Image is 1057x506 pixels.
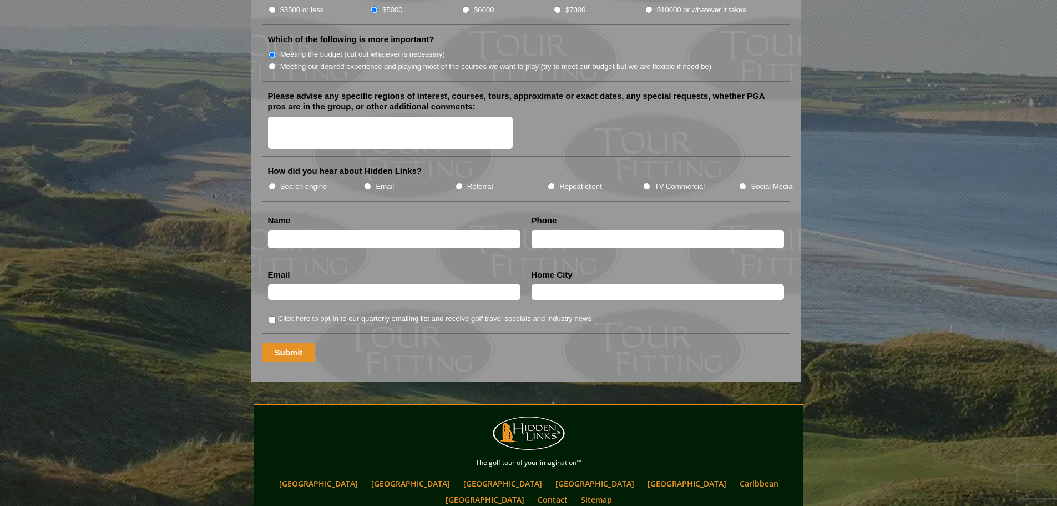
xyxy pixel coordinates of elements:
label: $3500 or less [280,4,324,16]
a: [GEOGRAPHIC_DATA] [458,475,548,492]
label: Email [268,269,290,280]
label: Social Media [751,181,792,192]
label: Phone [532,215,557,226]
a: [GEOGRAPHIC_DATA] [550,475,640,492]
label: Home City [532,269,573,280]
input: Submit [262,343,315,362]
label: $10000 or whatever it takes [657,4,746,16]
label: $7000 [565,4,585,16]
label: Meeting our desired experience and playing most of the courses we want to play (try to meet our b... [280,61,712,72]
p: The golf tour of your imagination™ [257,457,801,469]
a: [GEOGRAPHIC_DATA] [642,475,732,492]
label: Meeting the budget (cut out whatever is necessary) [280,49,445,60]
label: $5000 [382,4,402,16]
label: Email [376,181,394,192]
label: Referral [467,181,493,192]
label: Search engine [280,181,327,192]
label: TV Commercial [655,181,705,192]
label: $6000 [474,4,494,16]
label: Name [268,215,291,226]
label: Please advise any specific regions of interest, courses, tours, approximate or exact dates, any s... [268,91,784,112]
label: Repeat client [559,181,602,192]
label: Click here to opt-in to our quarterly emailing list and receive golf travel specials and industry... [278,313,591,324]
a: Caribbean [734,475,784,492]
label: Which of the following is more important? [268,34,434,45]
a: [GEOGRAPHIC_DATA] [274,475,363,492]
label: How did you hear about Hidden Links? [268,166,422,177]
a: [GEOGRAPHIC_DATA] [366,475,456,492]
